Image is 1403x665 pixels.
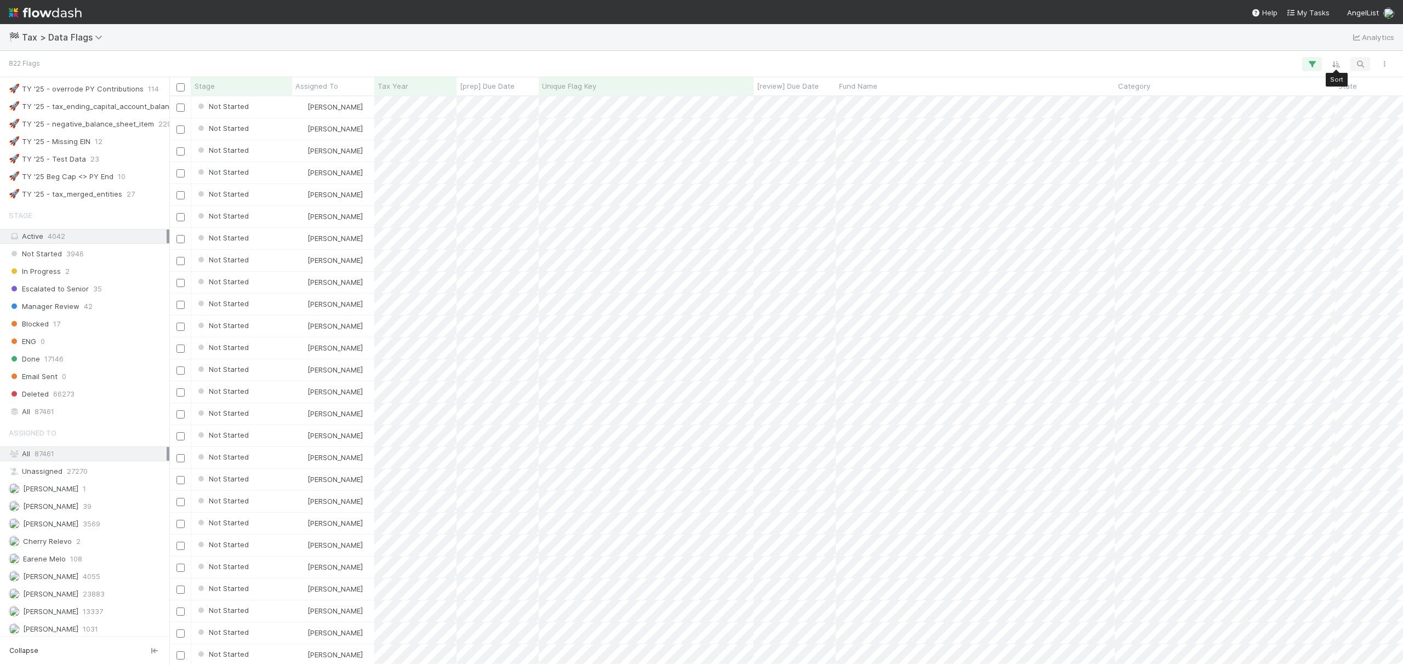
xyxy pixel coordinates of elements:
[176,388,185,397] input: Toggle Row Selected
[196,277,249,286] span: Not Started
[23,624,78,633] span: [PERSON_NAME]
[176,235,185,243] input: Toggle Row Selected
[196,518,249,527] span: Not Started
[176,410,185,419] input: Toggle Row Selected
[176,432,185,440] input: Toggle Row Selected
[307,212,363,221] span: [PERSON_NAME]
[196,299,249,308] span: Not Started
[67,465,88,478] span: 27270
[307,431,363,440] span: [PERSON_NAME]
[307,650,363,659] span: [PERSON_NAME]
[196,255,249,264] span: Not Started
[196,583,249,594] div: Not Started
[296,211,363,222] div: [PERSON_NAME]
[1338,81,1357,91] span: State
[148,82,159,96] span: 114
[9,465,167,478] div: Unassigned
[83,517,100,531] span: 3569
[93,282,102,296] span: 35
[196,408,249,419] div: Not Started
[83,500,92,513] span: 39
[296,277,363,288] div: [PERSON_NAME]
[296,430,363,441] div: [PERSON_NAME]
[196,451,249,462] div: Not Started
[83,587,105,601] span: 23883
[196,474,249,483] span: Not Started
[196,145,249,156] div: Not Started
[196,342,249,353] div: Not Started
[307,584,363,593] span: [PERSON_NAME]
[176,651,185,660] input: Toggle Row Selected
[176,104,185,112] input: Toggle Row Selected
[9,606,20,617] img: avatar_711f55b7-5a46-40da-996f-bc93b6b86381.png
[9,571,20,582] img: avatar_e41e7ae5-e7d9-4d8d-9f56-31b0d7a2f4fd.png
[196,188,249,199] div: Not Started
[9,170,113,184] div: TY '25 Beg Cap <> PY End
[307,124,363,133] span: [PERSON_NAME]
[176,147,185,156] input: Toggle Row Selected
[296,605,363,616] div: [PERSON_NAME]
[296,408,363,419] div: [PERSON_NAME]
[307,563,363,571] span: [PERSON_NAME]
[9,265,61,278] span: In Progress
[9,154,20,163] span: 🚀
[296,583,363,594] div: [PERSON_NAME]
[296,189,363,200] div: [PERSON_NAME]
[1118,81,1150,91] span: Category
[295,81,338,91] span: Assigned To
[307,541,363,549] span: [PERSON_NAME]
[9,171,20,181] span: 🚀
[196,540,249,549] span: Not Started
[176,586,185,594] input: Toggle Row Selected
[297,278,306,286] img: avatar_d45d11ee-0024-4901-936f-9df0a9cc3b4e.png
[66,247,84,261] span: 3946
[83,605,103,618] span: 13337
[196,364,249,375] div: Not Started
[296,496,363,507] div: [PERSON_NAME]
[307,628,363,637] span: [PERSON_NAME]
[297,146,306,155] img: avatar_d45d11ee-0024-4901-936f-9df0a9cc3b4e.png
[9,152,86,166] div: TY '25 - Test Data
[297,475,306,484] img: avatar_d45d11ee-0024-4901-936f-9df0a9cc3b4e.png
[296,386,363,397] div: [PERSON_NAME]
[296,518,363,529] div: [PERSON_NAME]
[196,517,249,528] div: Not Started
[297,234,306,243] img: avatar_d45d11ee-0024-4901-936f-9df0a9cc3b4e.png
[307,475,363,484] span: [PERSON_NAME]
[9,3,82,22] img: logo-inverted-e16ddd16eac7371096b0.svg
[9,84,20,93] span: 🚀
[196,473,249,484] div: Not Started
[176,191,185,199] input: Toggle Row Selected
[176,629,185,638] input: Toggle Row Selected
[297,606,306,615] img: avatar_d45d11ee-0024-4901-936f-9df0a9cc3b4e.png
[9,119,20,128] span: 🚀
[296,364,363,375] div: [PERSON_NAME]
[296,167,363,178] div: [PERSON_NAME]
[83,622,98,636] span: 1031
[296,123,363,134] div: [PERSON_NAME]
[296,474,363,485] div: [PERSON_NAME]
[839,81,877,91] span: Fund Name
[176,498,185,506] input: Toggle Row Selected
[297,212,306,221] img: avatar_d45d11ee-0024-4901-936f-9df0a9cc3b4e.png
[196,146,249,154] span: Not Started
[9,230,167,243] div: Active
[176,323,185,331] input: Toggle Row Selected
[9,247,62,261] span: Not Started
[307,146,363,155] span: [PERSON_NAME]
[76,535,81,548] span: 2
[176,279,185,287] input: Toggle Row Selected
[48,232,65,240] span: 4042
[176,520,185,528] input: Toggle Row Selected
[296,255,363,266] div: [PERSON_NAME]
[9,623,20,634] img: avatar_c8e523dd-415a-4cf0-87a3-4b787501e7b6.png
[9,59,40,68] small: 822 Flags
[307,256,363,265] span: [PERSON_NAME]
[176,542,185,550] input: Toggle Row Selected
[196,431,249,439] span: Not Started
[307,102,363,111] span: [PERSON_NAME]
[22,32,108,43] span: Tax > Data Flags
[297,387,306,396] img: avatar_d45d11ee-0024-4901-936f-9df0a9cc3b4e.png
[196,232,249,243] div: Not Started
[296,452,363,463] div: [PERSON_NAME]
